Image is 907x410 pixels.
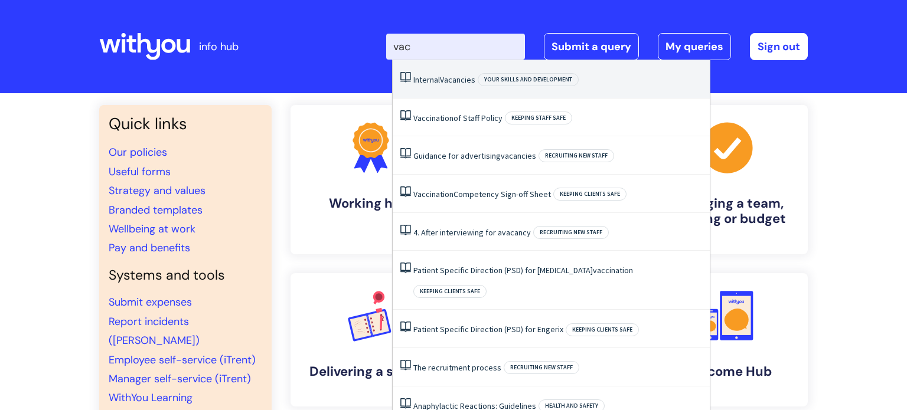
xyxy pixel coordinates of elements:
h4: Systems and tools [109,267,262,284]
a: Our policies [109,145,167,159]
span: Recruiting new staff [533,226,609,239]
a: Submit expenses [109,295,192,309]
a: Patient Specific Direction (PSD) for [MEDICAL_DATA]vaccination [413,265,633,275]
span: Vaccination [413,189,453,199]
span: Vaccination [413,113,453,123]
a: Useful forms [109,165,171,179]
span: Keeping clients safe [553,188,627,201]
span: Keeping clients safe [413,285,487,298]
a: Guidance for advertisingvacancies [413,150,536,161]
a: Strategy and values [109,183,205,198]
a: The recruitment process [413,362,501,373]
input: Search [386,34,525,60]
a: Working here [291,105,451,254]
a: Patient Specific Direction (PSD) for Engerix [413,324,563,334]
a: Branded templates [109,203,203,217]
a: VaccinationCompetency Sign-off Sheet [413,189,551,199]
span: vacancies [501,150,536,161]
span: Keeping clients safe [566,323,639,336]
span: Recruiting new staff [539,149,614,162]
a: My queries [658,33,731,60]
a: Employee self-service (iTrent) [109,353,256,367]
p: info hub [199,37,239,56]
h4: Working here [300,196,442,211]
a: Vaccinationof Staff Policy [413,113,503,123]
a: Delivering a service [291,273,451,406]
div: | - [386,33,808,60]
span: Recruiting new staff [504,361,579,374]
h3: Quick links [109,114,262,133]
a: 4. After interviewing for avacancy [413,227,531,238]
a: Pay and benefits [109,241,190,255]
a: Welcome Hub [647,273,808,406]
span: Keeping staff safe [505,111,572,124]
a: Submit a query [544,33,639,60]
a: Sign out [750,33,808,60]
a: InternalVacancies [413,74,475,85]
span: Your skills and development [478,73,579,86]
h4: Delivering a service [300,364,442,379]
span: vaccination [593,265,633,275]
span: vacancy [502,227,531,238]
a: Managing a team, building or budget [647,105,808,254]
a: Wellbeing at work [109,222,195,236]
h4: Managing a team, building or budget [657,196,798,227]
a: Manager self-service (iTrent) [109,372,251,386]
a: WithYou Learning [109,391,193,405]
a: Report incidents ([PERSON_NAME]) [109,314,200,347]
span: Vacancies [440,74,475,85]
h4: Welcome Hub [657,364,798,379]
